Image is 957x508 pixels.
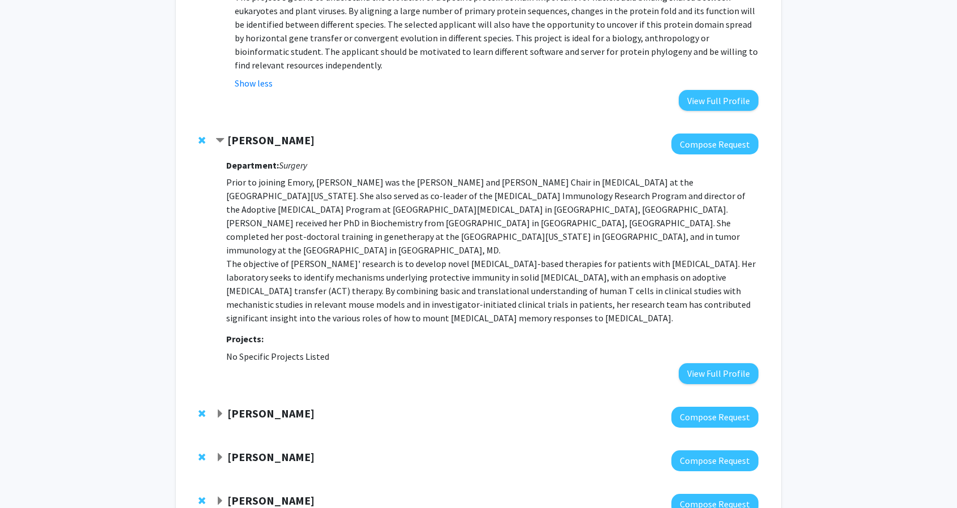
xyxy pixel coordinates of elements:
iframe: Chat [8,457,48,500]
span: Expand Kathryn Oliver Bookmark [215,453,225,462]
strong: [PERSON_NAME] [227,450,314,464]
span: Remove Wendy McKimpson from bookmarks [199,496,205,505]
span: No Specific Projects Listed [226,351,329,362]
button: Show less [235,76,273,90]
strong: [PERSON_NAME] [227,133,314,147]
button: View Full Profile [679,90,758,111]
button: Compose Request to Kathryn Oliver [671,450,758,471]
button: Compose Request to Jianhua Xiong [671,407,758,428]
strong: Projects: [226,333,264,345]
strong: [PERSON_NAME] [227,406,314,420]
span: Remove Jianhua Xiong from bookmarks [199,409,205,418]
span: Remove Kathryn Oliver from bookmarks [199,453,205,462]
button: View Full Profile [679,363,758,384]
i: Surgery [279,160,307,171]
span: Remove Chrystal Paulos from bookmarks [199,136,205,145]
strong: [PERSON_NAME] [227,493,314,507]
span: Expand Jianhua Xiong Bookmark [215,410,225,419]
span: Contract Chrystal Paulos Bookmark [215,136,225,145]
span: Expand Wendy McKimpson Bookmark [215,497,225,506]
button: Compose Request to Chrystal Paulos [671,134,758,154]
p: Prior to joining Emory, [PERSON_NAME] was the [PERSON_NAME] and [PERSON_NAME] Chair in [MEDICAL_D... [226,175,758,325]
strong: Department: [226,160,279,171]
